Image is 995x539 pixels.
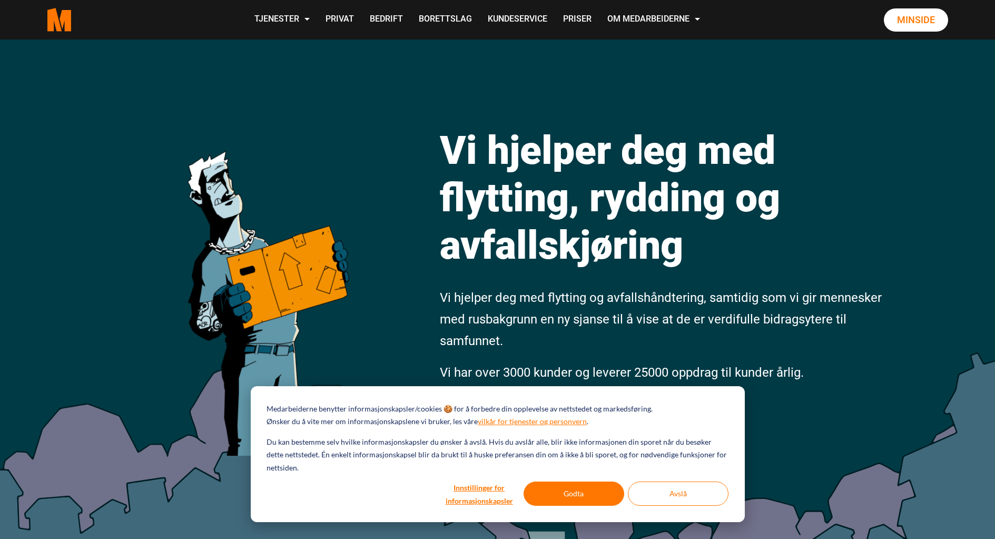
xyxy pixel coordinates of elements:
a: Privat [318,1,362,38]
button: Avslå [628,482,728,506]
img: medarbeiderne man icon optimized [176,103,358,456]
a: Priser [555,1,599,38]
h1: Vi hjelper deg med flytting, rydding og avfallskjøring [440,126,885,269]
a: Tjenester [247,1,318,38]
a: Borettslag [411,1,480,38]
span: Vi har over 3000 kunder og leverer 25000 oppdrag til kunder årlig. [440,365,804,380]
a: Kundeservice [480,1,555,38]
p: Medarbeiderne benytter informasjonskapsler/cookies 🍪 for å forbedre din opplevelse av nettstedet ... [267,403,653,416]
div: Cookie banner [251,386,745,522]
a: Minside [884,8,948,32]
button: Innstillinger for informasjonskapsler [439,482,520,506]
p: Ønsker du å vite mer om informasjonskapslene vi bruker, les våre . [267,415,588,428]
button: Godta [524,482,624,506]
a: Bedrift [362,1,411,38]
span: Vi hjelper deg med flytting og avfallshåndtering, samtidig som vi gir mennesker med rusbakgrunn e... [440,290,882,348]
a: Om Medarbeiderne [599,1,708,38]
p: Du kan bestemme selv hvilke informasjonskapsler du ønsker å avslå. Hvis du avslår alle, blir ikke... [267,436,728,475]
a: vilkår for tjenester og personvern [478,415,587,428]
